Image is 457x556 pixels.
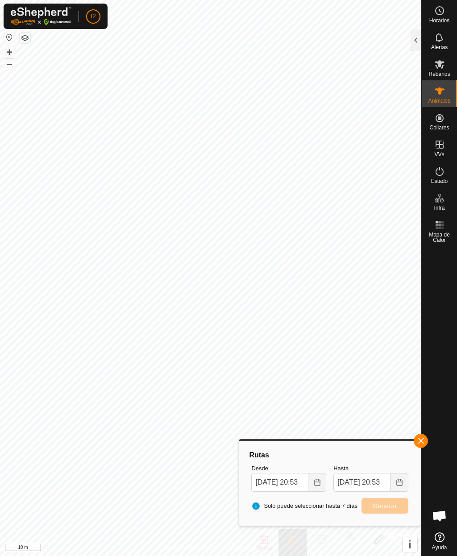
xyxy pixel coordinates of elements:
button: – [4,58,15,69]
span: Mapa de Calor [424,232,455,243]
label: Hasta [333,464,408,473]
button: Restablecer Mapa [4,32,15,43]
a: Ayuda [422,529,457,554]
button: Choose Date [308,473,326,492]
span: Animales [428,98,450,104]
a: Política de Privacidad [165,544,216,552]
button: i [403,537,417,552]
span: Horarios [429,18,449,23]
span: Alertas [431,45,448,50]
span: Infra [434,205,445,211]
span: Collares [429,125,449,130]
span: VVs [434,152,444,157]
button: Choose Date [391,473,408,492]
a: Contáctenos [227,544,257,552]
div: Chat abierto [426,502,453,529]
span: I2 [91,12,96,21]
span: Ayuda [432,545,447,550]
div: Rutas [248,450,412,461]
span: Solo puede seleccionar hasta 7 días [251,502,357,510]
button: + [4,47,15,58]
button: Capas del Mapa [20,33,30,43]
span: Estado [431,178,448,184]
button: Generar [361,498,408,514]
label: Desde [251,464,326,473]
span: i [408,539,411,551]
span: Generar [373,502,397,510]
img: Logo Gallagher [11,7,71,25]
span: Rebaños [428,71,450,77]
